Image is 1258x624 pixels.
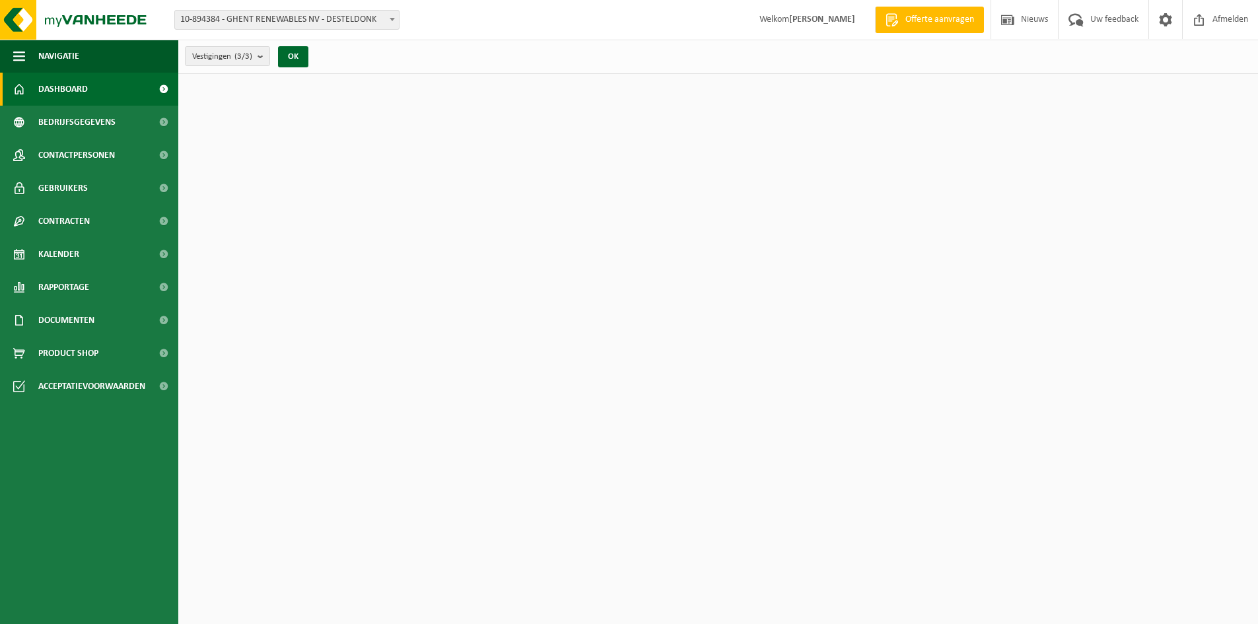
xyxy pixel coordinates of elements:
span: Vestigingen [192,47,252,67]
strong: [PERSON_NAME] [789,15,855,24]
span: 10-894384 - GHENT RENEWABLES NV - DESTELDONK [174,10,400,30]
span: Dashboard [38,73,88,106]
span: Contracten [38,205,90,238]
span: Acceptatievoorwaarden [38,370,145,403]
button: Vestigingen(3/3) [185,46,270,66]
span: Rapportage [38,271,89,304]
a: Offerte aanvragen [875,7,984,33]
span: Navigatie [38,40,79,73]
count: (3/3) [234,52,252,61]
span: Bedrijfsgegevens [38,106,116,139]
span: Kalender [38,238,79,271]
span: Contactpersonen [38,139,115,172]
span: Gebruikers [38,172,88,205]
button: OK [278,46,308,67]
span: Product Shop [38,337,98,370]
span: Documenten [38,304,94,337]
span: 10-894384 - GHENT RENEWABLES NV - DESTELDONK [175,11,399,29]
span: Offerte aanvragen [902,13,977,26]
